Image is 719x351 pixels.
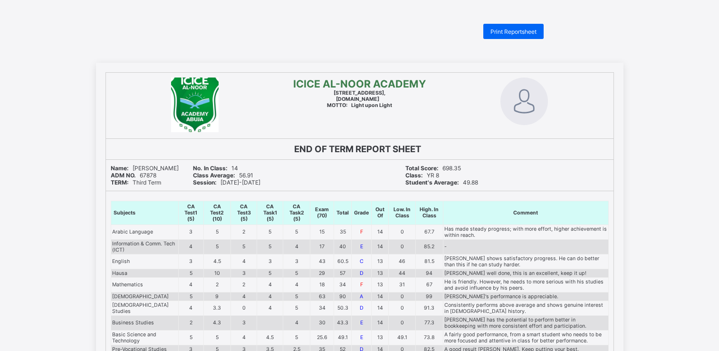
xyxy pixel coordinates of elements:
[231,315,257,330] td: 3
[389,224,415,239] td: 0
[178,315,203,330] td: 2
[111,172,136,179] b: ADM NO.
[352,239,372,254] td: E
[372,330,389,345] td: 13
[203,224,230,239] td: 5
[203,269,230,277] td: 10
[231,301,257,315] td: 0
[231,292,257,301] td: 4
[203,301,230,315] td: 3.3
[310,269,334,277] td: 29
[490,28,537,35] span: Print Reportsheet
[257,277,283,292] td: 4
[111,165,129,172] b: Name:
[178,277,203,292] td: 4
[405,165,439,172] b: Total Score:
[389,201,415,224] th: Low. In Class
[336,96,379,102] b: [DOMAIN_NAME]
[111,254,178,269] td: English
[310,201,334,224] th: Exam (70)
[415,239,443,254] td: 85.2
[293,78,426,90] span: ICICE AL-NOOR ACADEMY
[443,239,608,254] td: -
[334,277,352,292] td: 34
[178,330,203,345] td: 5
[443,292,608,301] td: [PERSON_NAME]'s performance is appreciable.
[111,179,161,186] span: Third Term
[372,301,389,315] td: 14
[372,277,389,292] td: 13
[231,277,257,292] td: 2
[111,201,178,224] th: Subjects
[310,224,334,239] td: 15
[257,269,283,277] td: 5
[193,172,253,179] span: 56.91
[203,292,230,301] td: 9
[389,292,415,301] td: 0
[372,224,389,239] td: 14
[352,330,372,345] td: E
[334,90,385,96] span: [STREET_ADDRESS],
[310,277,334,292] td: 18
[334,224,352,239] td: 35
[111,301,178,315] td: [DEMOGRAPHIC_DATA] Studies
[283,330,310,345] td: 5
[372,201,389,224] th: Out Of
[203,330,230,345] td: 5
[415,315,443,330] td: 77.3
[415,277,443,292] td: 67
[203,315,230,330] td: 4.3
[111,315,178,330] td: Business Studies
[310,239,334,254] td: 17
[352,269,372,277] td: D
[283,201,310,224] th: CA Task2 (5)
[352,224,372,239] td: F
[310,254,334,269] td: 43
[111,330,178,345] td: Basic Science and Technology
[310,292,334,301] td: 63
[231,330,257,345] td: 4
[193,179,217,186] b: Session:
[389,269,415,277] td: 44
[405,172,439,179] span: YR 8
[327,102,347,108] b: MOTTO:
[352,254,372,269] td: C
[415,254,443,269] td: 81.5
[257,224,283,239] td: 5
[415,330,443,345] td: 73.8
[111,172,156,179] span: 67878
[443,330,608,345] td: A fairly good performance, from a smart student who needs to be more focused and attentive in cla...
[283,239,310,254] td: 4
[372,239,389,254] td: 14
[203,239,230,254] td: 5
[111,277,178,292] td: Mathematics
[231,224,257,239] td: 2
[334,292,352,301] td: 90
[443,269,608,277] td: [PERSON_NAME] well done, this is an excellent, keep it up!
[193,165,238,172] span: 14
[283,315,310,330] td: 4
[372,269,389,277] td: 13
[405,165,461,172] span: 698.35
[111,165,179,172] span: [PERSON_NAME]
[203,254,230,269] td: 4.5
[405,179,459,186] b: Student's Average:
[231,254,257,269] td: 4
[111,269,178,277] td: Hausa
[405,172,423,179] b: Class:
[372,315,389,330] td: 14
[415,292,443,301] td: 99
[352,315,372,330] td: E
[352,292,372,301] td: A
[310,301,334,315] td: 34
[443,224,608,239] td: Has made steady progress; with more effort, higher achievement is within reach.
[203,201,230,224] th: CA Test2 (10)
[372,254,389,269] td: 13
[415,224,443,239] td: 67.7
[257,239,283,254] td: 5
[231,201,257,224] th: CA Test3 (5)
[334,315,352,330] td: 43.3
[415,269,443,277] td: 94
[111,292,178,301] td: [DEMOGRAPHIC_DATA]
[193,172,235,179] b: Class Average:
